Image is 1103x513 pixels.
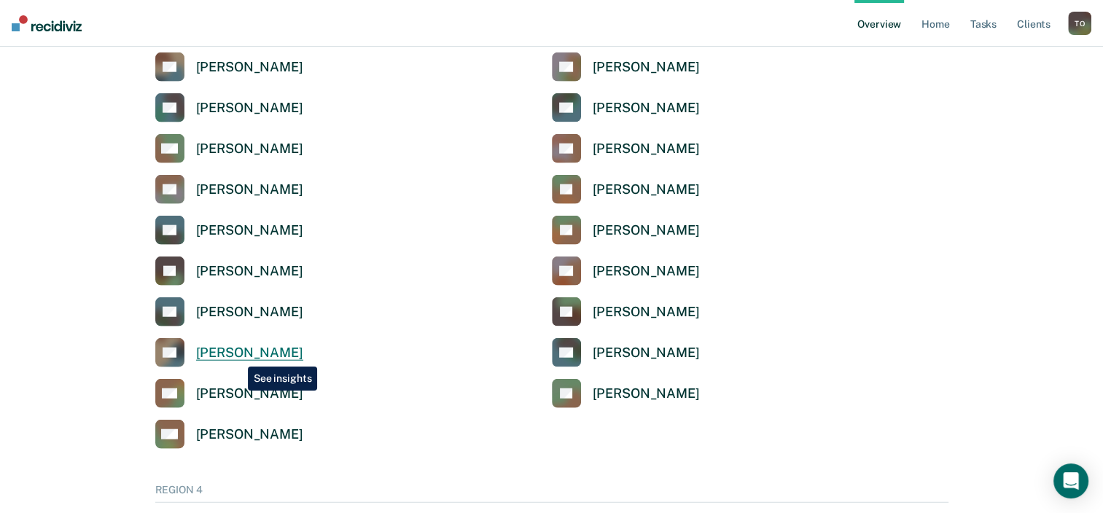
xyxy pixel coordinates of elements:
div: [PERSON_NAME] [593,100,700,117]
a: [PERSON_NAME] [552,175,700,204]
a: [PERSON_NAME] [155,175,303,204]
div: [PERSON_NAME] [593,304,700,321]
div: [PERSON_NAME] [593,59,700,76]
div: [PERSON_NAME] [593,385,700,402]
div: [PERSON_NAME] [196,304,303,321]
div: [PERSON_NAME] [593,181,700,198]
div: [PERSON_NAME] [196,345,303,361]
a: [PERSON_NAME] [552,256,700,286]
a: [PERSON_NAME] [552,379,700,408]
a: [PERSON_NAME] [552,134,700,163]
div: T O [1068,12,1091,35]
div: [PERSON_NAME] [593,141,700,157]
a: [PERSON_NAME] [155,134,303,163]
a: [PERSON_NAME] [552,52,700,82]
button: TO [1068,12,1091,35]
div: Open Intercom Messenger [1053,463,1088,498]
a: [PERSON_NAME] [155,93,303,122]
div: [PERSON_NAME] [593,263,700,280]
a: [PERSON_NAME] [552,93,700,122]
div: [PERSON_NAME] [593,345,700,361]
div: [PERSON_NAME] [593,222,700,239]
a: [PERSON_NAME] [552,297,700,326]
a: [PERSON_NAME] [155,256,303,286]
div: [PERSON_NAME] [196,181,303,198]
a: [PERSON_NAME] [552,338,700,367]
a: [PERSON_NAME] [155,216,303,245]
a: [PERSON_NAME] [155,52,303,82]
div: [PERSON_NAME] [196,426,303,443]
div: [PERSON_NAME] [196,59,303,76]
a: [PERSON_NAME] [155,420,303,449]
a: [PERSON_NAME] [155,338,303,367]
div: [PERSON_NAME] [196,141,303,157]
img: Recidiviz [12,15,82,31]
a: [PERSON_NAME] [552,216,700,245]
a: [PERSON_NAME] [155,379,303,408]
div: [PERSON_NAME] [196,100,303,117]
div: REGION 4 [155,484,948,503]
div: [PERSON_NAME] [196,385,303,402]
a: [PERSON_NAME] [155,297,303,326]
div: [PERSON_NAME] [196,263,303,280]
div: [PERSON_NAME] [196,222,303,239]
